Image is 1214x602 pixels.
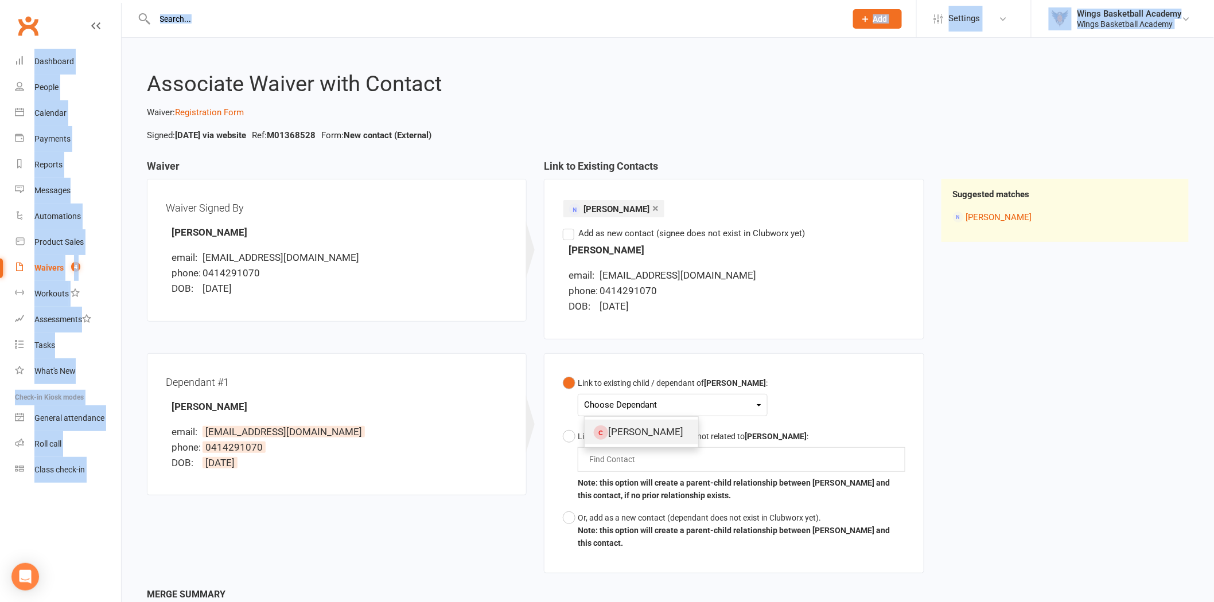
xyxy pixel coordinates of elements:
div: Product Sales [34,237,84,247]
a: Tasks [15,333,121,358]
button: Link to an existing contact that is not related to[PERSON_NAME]:Note: this option will create a p... [563,425,905,507]
a: Waivers 4 [15,255,121,281]
input: Find Contact [588,452,641,466]
div: Link to existing child / dependant of : [578,377,768,389]
span: Add [873,14,888,24]
strong: [PERSON_NAME] [569,244,644,256]
button: Link to existing child / dependant of[PERSON_NAME]:Choose Dependant[PERSON_NAME] [563,372,768,425]
a: What's New [15,358,121,384]
a: Registration Form [175,107,244,118]
div: phone: [172,265,200,281]
div: Roll call [34,439,61,448]
h3: Waiver [147,161,527,179]
a: Roll call [15,431,121,457]
div: Messages [34,186,71,195]
a: Product Sales [15,229,121,255]
a: × [652,199,659,217]
a: Reports [15,152,121,178]
input: Search... [151,11,838,27]
h3: Link to Existing Contacts [544,161,924,179]
a: Assessments [15,307,121,333]
b: [PERSON_NAME] [745,432,807,441]
div: Wings Basketball Academy [1077,19,1182,29]
img: thumb_image1733802406.png [1049,7,1072,30]
span: Settings [949,6,980,32]
div: DOB: [172,281,200,296]
a: People [15,75,121,100]
strong: Suggested matches [953,189,1030,200]
div: What's New [34,366,76,376]
a: Calendar [15,100,121,126]
div: Link to an existing contact that is not related to : [578,430,905,443]
a: Payments [15,126,121,152]
strong: New contact (External) [344,130,431,140]
span: [EMAIL_ADDRESS][DOMAIN_NAME] [203,252,359,263]
div: Tasks [34,341,55,350]
b: Note: this option will create a parent-child relationship between [PERSON_NAME] and this contact. [578,526,890,548]
span: [EMAIL_ADDRESS][DOMAIN_NAME] [203,426,365,437]
a: [PERSON_NAME] [585,420,698,444]
span: 0414291070 [203,267,260,279]
label: Add as new contact (signee does not exist in Clubworx yet) [563,226,805,240]
div: email: [569,268,597,283]
span: 0414291070 [203,441,266,453]
a: Clubworx [14,11,42,40]
div: Choose Dependant [584,397,761,413]
div: Or, add as a new contact (dependant does not exist in Clubworx yet). [578,511,905,524]
strong: [PERSON_NAME] [172,226,247,238]
span: [DATE] [203,283,232,294]
li: Ref: [249,128,318,142]
a: Dashboard [15,49,121,75]
strong: [DATE] via website [175,130,246,140]
div: DOB: [569,299,597,314]
div: Reports [34,160,63,169]
div: Class check-in [34,465,85,474]
div: Merge Summary [147,587,1189,602]
div: Calendar [34,108,67,118]
span: [PERSON_NAME] [583,204,649,214]
a: Workouts [15,281,121,307]
div: Waiver Signed By [166,198,508,218]
li: Form: [318,128,434,142]
div: Workouts [34,289,69,298]
div: Dashboard [34,57,74,66]
span: [EMAIL_ADDRESS][DOMAIN_NAME] [600,269,756,281]
button: Or, add as a new contact (dependant does not exist in Clubworx yet).Note: this option will create... [563,507,905,554]
h2: Associate Waiver with Contact [147,72,1189,96]
strong: [PERSON_NAME] [172,401,247,412]
div: Payments [34,134,71,143]
a: Messages [15,178,121,204]
a: [PERSON_NAME] [966,212,1032,222]
div: email: [172,250,200,265]
div: phone: [172,440,200,455]
span: 4 [71,262,80,272]
div: People [34,83,59,92]
div: Waivers [34,263,64,272]
div: Dependant #1 [166,372,508,392]
span: [DATE] [203,457,238,468]
div: DOB: [172,455,200,471]
p: Waiver: [147,105,1189,119]
a: General attendance kiosk mode [15,405,121,431]
span: [DATE] [600,300,629,312]
a: Class kiosk mode [15,457,121,483]
button: Add [853,9,902,29]
div: Automations [34,212,81,221]
li: Signed: [144,128,249,142]
b: [PERSON_NAME] [704,378,766,388]
span: 0414291070 [600,285,657,296]
div: Open Intercom Messenger [11,563,39,591]
div: General attendance [34,413,104,423]
div: Assessments [34,315,91,324]
strong: M01368528 [267,130,316,140]
div: phone: [569,283,597,299]
b: Note: this option will create a parent-child relationship between [PERSON_NAME] and this contact,... [578,478,890,500]
div: email: [172,424,200,440]
a: Automations [15,204,121,229]
div: Wings Basketball Academy [1077,9,1182,19]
